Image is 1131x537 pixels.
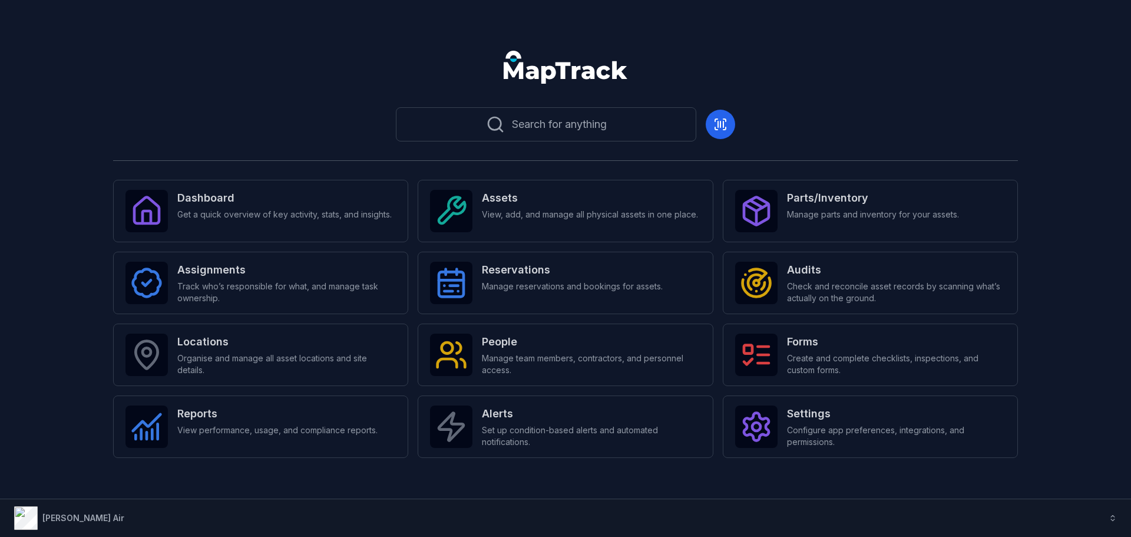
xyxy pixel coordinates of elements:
[177,334,396,350] strong: Locations
[177,190,392,206] strong: Dashboard
[482,406,700,422] strong: Alerts
[177,406,378,422] strong: Reports
[787,424,1006,448] span: Configure app preferences, integrations, and permissions.
[482,209,698,220] span: View, add, and manage all physical assets in one place.
[723,252,1018,314] a: AuditsCheck and reconcile asset records by scanning what’s actually on the ground.
[787,352,1006,376] span: Create and complete checklists, inspections, and custom forms.
[177,352,396,376] span: Organise and manage all asset locations and site details.
[723,180,1018,242] a: Parts/InventoryManage parts and inventory for your assets.
[787,209,959,220] span: Manage parts and inventory for your assets.
[113,180,408,242] a: DashboardGet a quick overview of key activity, stats, and insights.
[482,334,700,350] strong: People
[787,262,1006,278] strong: Audits
[485,51,646,84] nav: Global
[418,396,713,458] a: AlertsSet up condition-based alerts and automated notifications.
[512,116,607,133] span: Search for anything
[482,281,663,292] span: Manage reservations and bookings for assets.
[396,107,696,141] button: Search for anything
[482,262,663,278] strong: Reservations
[177,262,396,278] strong: Assignments
[42,513,124,523] strong: [PERSON_NAME] Air
[787,406,1006,422] strong: Settings
[113,396,408,458] a: ReportsView performance, usage, and compliance reports.
[177,424,378,436] span: View performance, usage, and compliance reports.
[177,209,392,220] span: Get a quick overview of key activity, stats, and insights.
[787,334,1006,350] strong: Forms
[418,324,713,386] a: PeopleManage team members, contractors, and personnel access.
[787,190,959,206] strong: Parts/Inventory
[177,281,396,304] span: Track who’s responsible for what, and manage task ownership.
[723,396,1018,458] a: SettingsConfigure app preferences, integrations, and permissions.
[482,190,698,206] strong: Assets
[113,252,408,314] a: AssignmentsTrack who’s responsible for what, and manage task ownership.
[482,424,700,448] span: Set up condition-based alerts and automated notifications.
[418,252,713,314] a: ReservationsManage reservations and bookings for assets.
[113,324,408,386] a: LocationsOrganise and manage all asset locations and site details.
[418,180,713,242] a: AssetsView, add, and manage all physical assets in one place.
[482,352,700,376] span: Manage team members, contractors, and personnel access.
[723,324,1018,386] a: FormsCreate and complete checklists, inspections, and custom forms.
[787,281,1006,304] span: Check and reconcile asset records by scanning what’s actually on the ground.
